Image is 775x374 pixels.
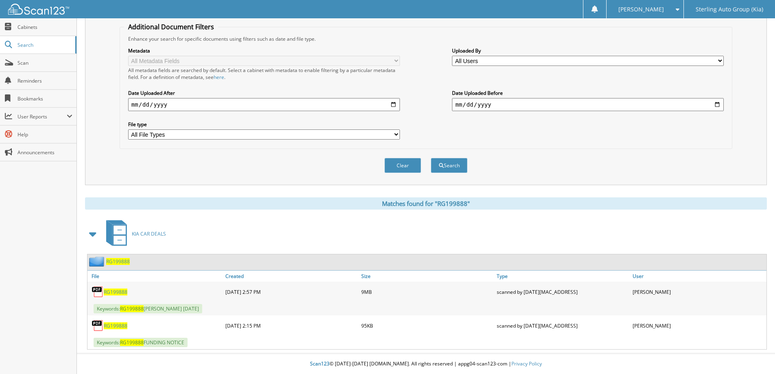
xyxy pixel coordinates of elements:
a: Type [495,271,631,282]
span: Cabinets [17,24,72,31]
a: KIA CAR DEALS [101,218,166,250]
div: scanned by [DATE][MAC_ADDRESS] [495,284,631,300]
input: end [452,98,724,111]
span: Scan [17,59,72,66]
img: scan123-logo-white.svg [8,4,69,15]
a: User [631,271,766,282]
a: Size [359,271,495,282]
span: Reminders [17,77,72,84]
img: PDF.png [92,286,104,298]
label: Date Uploaded Before [452,90,724,96]
div: [DATE] 2:15 PM [223,317,359,334]
div: [PERSON_NAME] [631,317,766,334]
div: Enhance your search for specific documents using filters such as date and file type. [124,35,728,42]
legend: Additional Document Filters [124,22,218,31]
a: RG199888 [104,322,127,329]
div: 9MB [359,284,495,300]
img: folder2.png [89,256,106,267]
div: scanned by [DATE][MAC_ADDRESS] [495,317,631,334]
span: KIA CAR DEALS [132,230,166,237]
a: RG199888 [106,258,130,265]
span: Search [17,42,71,48]
a: File [87,271,223,282]
span: Keywords: FUNDING NOTICE [94,338,188,347]
label: Uploaded By [452,47,724,54]
span: Sterling Auto Group (Kia) [696,7,763,12]
div: All metadata fields are searched by default. Select a cabinet with metadata to enable filtering b... [128,67,400,81]
label: Metadata [128,47,400,54]
input: start [128,98,400,111]
span: RG199888 [120,339,144,346]
div: [DATE] 2:57 PM [223,284,359,300]
span: Bookmarks [17,95,72,102]
span: [PERSON_NAME] [618,7,664,12]
span: Help [17,131,72,138]
span: Announcements [17,149,72,156]
button: Search [431,158,467,173]
div: © [DATE]-[DATE] [DOMAIN_NAME]. All rights reserved | appg04-scan123-com | [77,354,775,374]
div: [PERSON_NAME] [631,284,766,300]
div: Matches found for "RG199888" [85,197,767,210]
a: here [214,74,224,81]
span: Keywords: [PERSON_NAME] [DATE] [94,304,202,313]
button: Clear [384,158,421,173]
span: RG199888 [120,305,144,312]
div: 95KB [359,317,495,334]
span: Scan123 [310,360,330,367]
a: Created [223,271,359,282]
img: PDF.png [92,319,104,332]
span: User Reports [17,113,67,120]
label: File type [128,121,400,128]
a: Privacy Policy [511,360,542,367]
label: Date Uploaded After [128,90,400,96]
a: RG199888 [104,289,127,295]
iframe: Chat Widget [734,335,775,374]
